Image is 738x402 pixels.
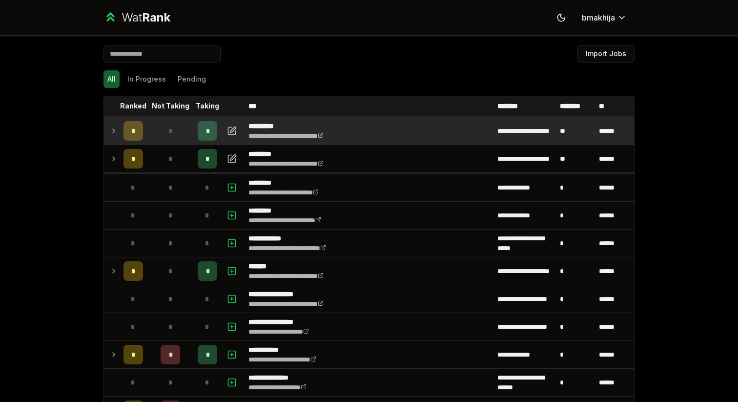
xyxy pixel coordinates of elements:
a: WatRank [103,10,170,25]
p: Not Taking [152,101,189,111]
button: Import Jobs [577,45,635,63]
button: All [103,70,120,88]
button: In Progress [123,70,170,88]
div: Wat [122,10,170,25]
span: Rank [142,10,170,24]
button: bmakhija [574,9,635,26]
button: Pending [174,70,210,88]
p: Ranked [120,101,146,111]
p: Taking [196,101,219,111]
span: bmakhija [582,12,615,23]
